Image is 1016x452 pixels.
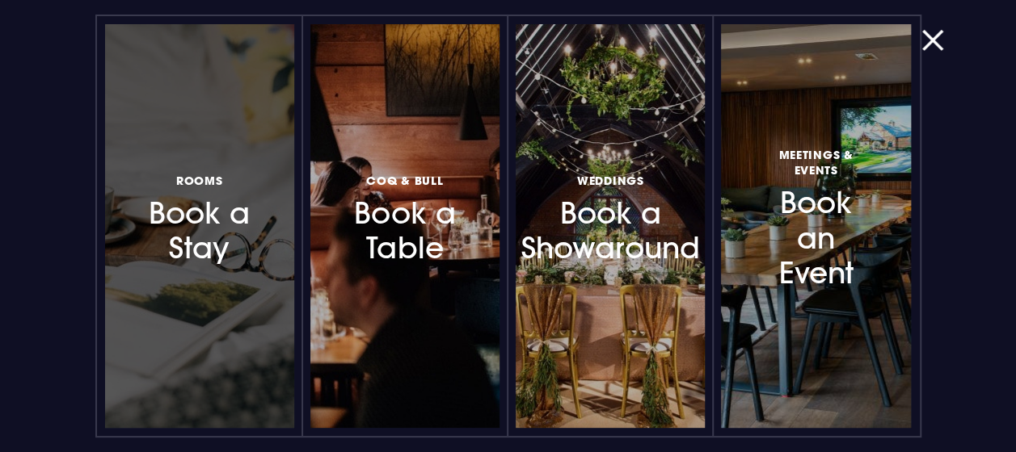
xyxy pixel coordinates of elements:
[346,169,463,266] h3: Book a Table
[176,173,223,188] span: Rooms
[366,173,443,188] span: Coq & Bull
[757,144,875,291] h3: Book an Event
[552,169,669,266] h3: Book a Showaround
[516,24,705,428] a: WeddingsBook a Showaround
[577,173,644,188] span: Weddings
[310,24,500,428] a: Coq & BullBook a Table
[757,147,875,178] span: Meetings & Events
[141,169,258,266] h3: Book a Stay
[105,24,294,428] a: RoomsBook a Stay
[721,24,910,428] a: Meetings & EventsBook an Event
